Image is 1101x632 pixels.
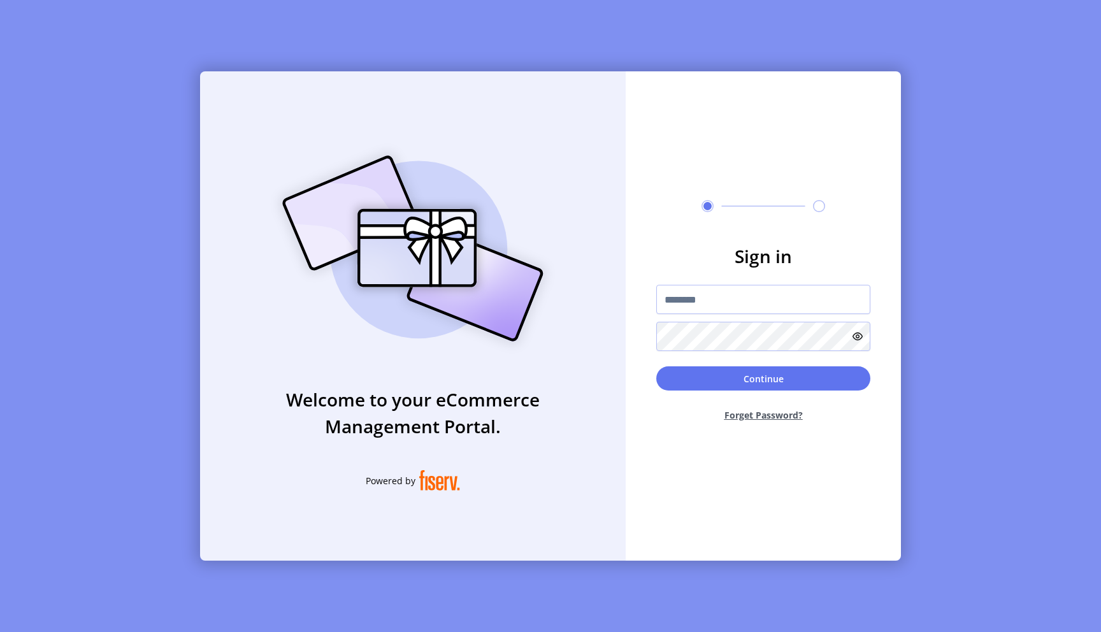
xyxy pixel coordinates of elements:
button: Continue [656,366,870,391]
button: Forget Password? [656,398,870,432]
h3: Sign in [656,243,870,269]
img: card_Illustration.svg [263,141,563,355]
span: Powered by [366,474,415,487]
h3: Welcome to your eCommerce Management Portal. [200,386,626,440]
